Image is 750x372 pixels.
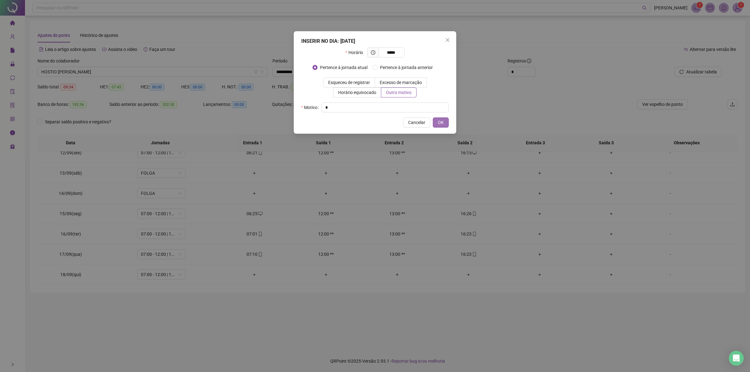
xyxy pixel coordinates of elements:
[317,64,370,71] span: Pertence à jornada atual
[371,50,375,55] span: clock-circle
[445,37,450,42] span: close
[386,90,412,95] span: Outro motivo
[301,37,449,45] div: INSERIR NO DIA : [DATE]
[433,117,449,127] button: OK
[338,90,376,95] span: Horário equivocado
[377,64,435,71] span: Pertence à jornada anterior
[438,119,444,126] span: OK
[403,117,430,127] button: Cancelar
[442,35,452,45] button: Close
[729,351,744,366] div: Open Intercom Messenger
[345,47,367,57] label: Horário
[408,119,425,126] span: Cancelar
[301,102,322,112] label: Motivo
[328,80,370,85] span: Esqueceu de registrar
[380,80,422,85] span: Excesso de marcação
